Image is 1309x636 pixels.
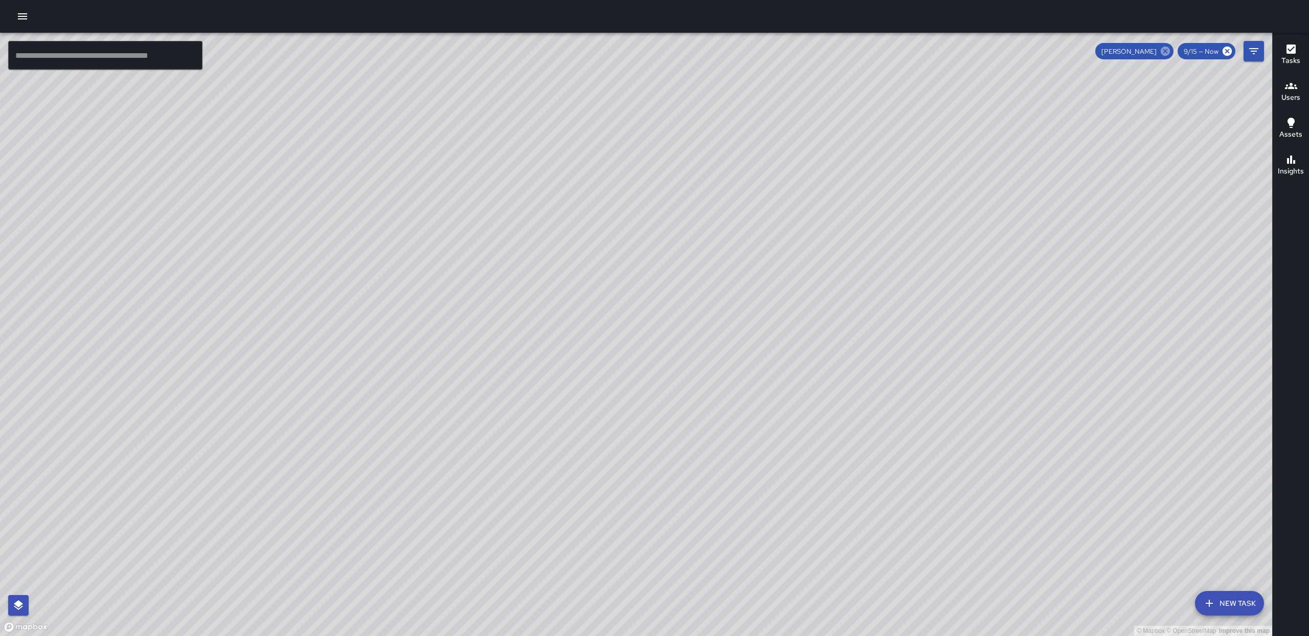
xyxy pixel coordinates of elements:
[1281,55,1300,67] h6: Tasks
[1095,47,1163,56] span: [PERSON_NAME]
[1244,41,1264,61] button: Filters
[1279,129,1302,140] h6: Assets
[1273,74,1309,111] button: Users
[1178,47,1225,56] span: 9/15 — Now
[1178,43,1235,59] div: 9/15 — Now
[1273,111,1309,147] button: Assets
[1278,166,1304,177] h6: Insights
[1281,92,1300,103] h6: Users
[1095,43,1173,59] div: [PERSON_NAME]
[1273,37,1309,74] button: Tasks
[1273,147,1309,184] button: Insights
[1195,591,1264,616] button: New Task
